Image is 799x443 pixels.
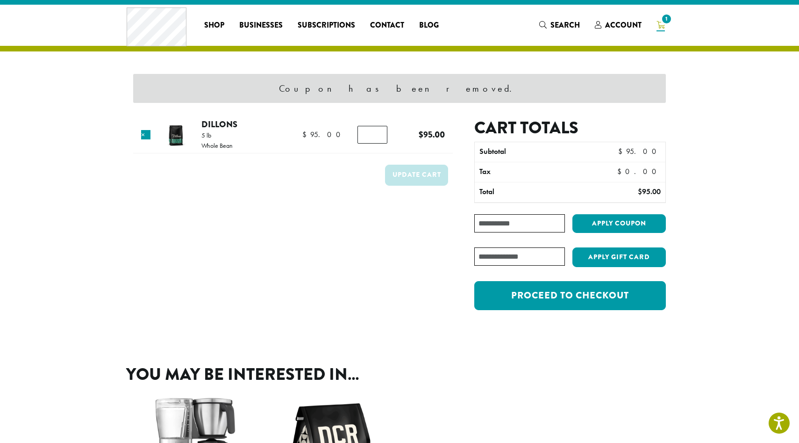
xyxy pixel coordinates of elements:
[197,18,232,33] a: Shop
[618,146,661,156] bdi: 95.00
[474,118,666,138] h2: Cart totals
[141,130,150,139] a: Remove this item
[419,128,445,141] bdi: 95.00
[475,162,610,182] th: Tax
[617,167,661,176] bdi: 0.00
[475,182,589,202] th: Total
[660,13,673,25] span: 1
[302,130,310,139] span: $
[201,132,233,138] p: 5 lb
[357,126,387,144] input: Product quantity
[204,20,224,31] span: Shop
[385,165,448,186] button: Update cart
[370,20,404,31] span: Contact
[638,187,661,196] bdi: 95.00
[572,247,666,267] button: Apply Gift Card
[638,187,642,196] span: $
[201,118,237,131] a: Dillons
[126,364,673,385] h2: You may be interested in…
[617,167,625,176] span: $
[572,214,666,233] button: Apply coupon
[298,20,355,31] span: Subscriptions
[161,120,191,151] img: Dillons
[419,128,423,141] span: $
[201,142,233,149] p: Whole Bean
[550,20,580,30] span: Search
[532,17,587,33] a: Search
[474,281,666,310] a: Proceed to checkout
[618,146,626,156] span: $
[302,130,345,139] bdi: 95.00
[475,142,589,162] th: Subtotal
[419,20,439,31] span: Blog
[133,74,666,103] div: Coupon has been removed.
[239,20,283,31] span: Businesses
[605,20,642,30] span: Account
